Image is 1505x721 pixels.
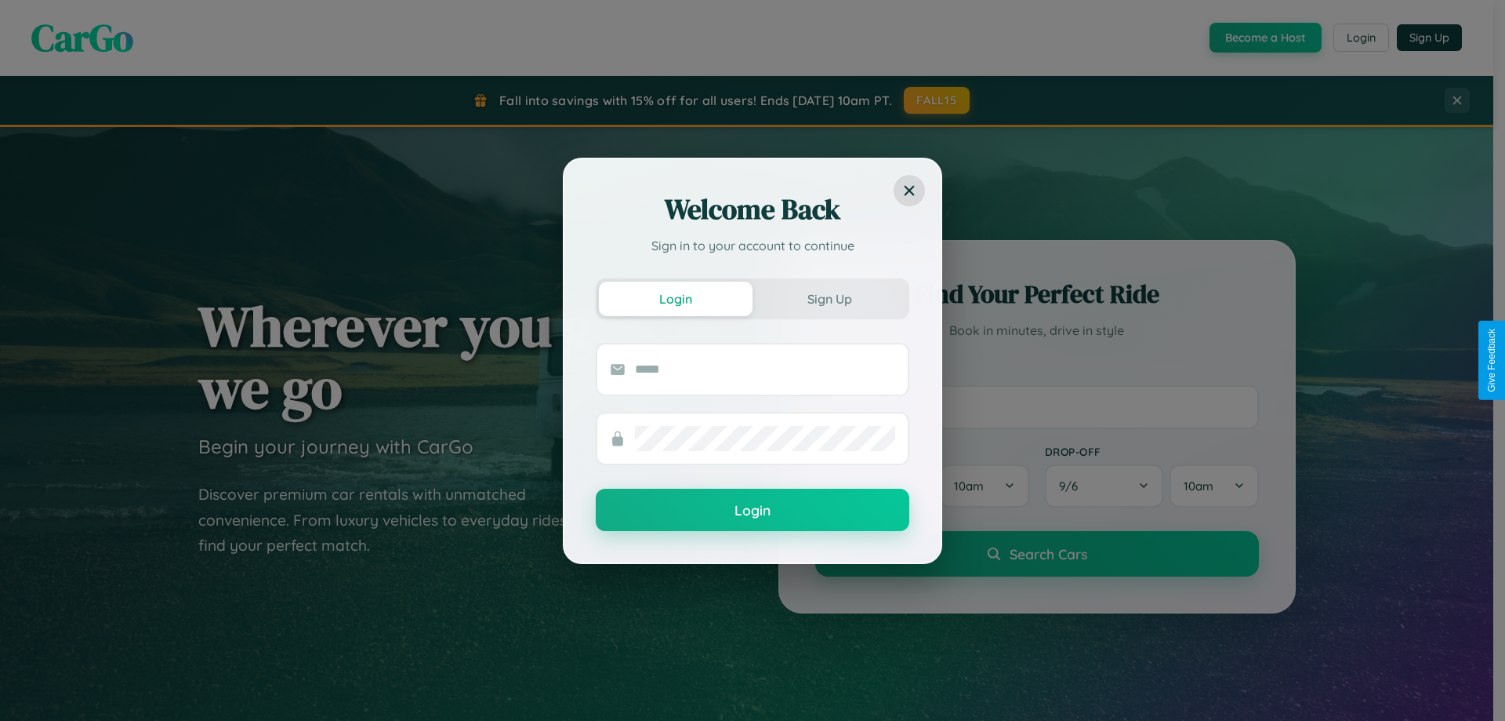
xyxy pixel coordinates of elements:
[752,282,906,316] button: Sign Up
[1486,329,1497,392] div: Give Feedback
[596,489,909,531] button: Login
[599,282,752,316] button: Login
[596,191,909,228] h2: Welcome Back
[596,236,909,255] p: Sign in to your account to continue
